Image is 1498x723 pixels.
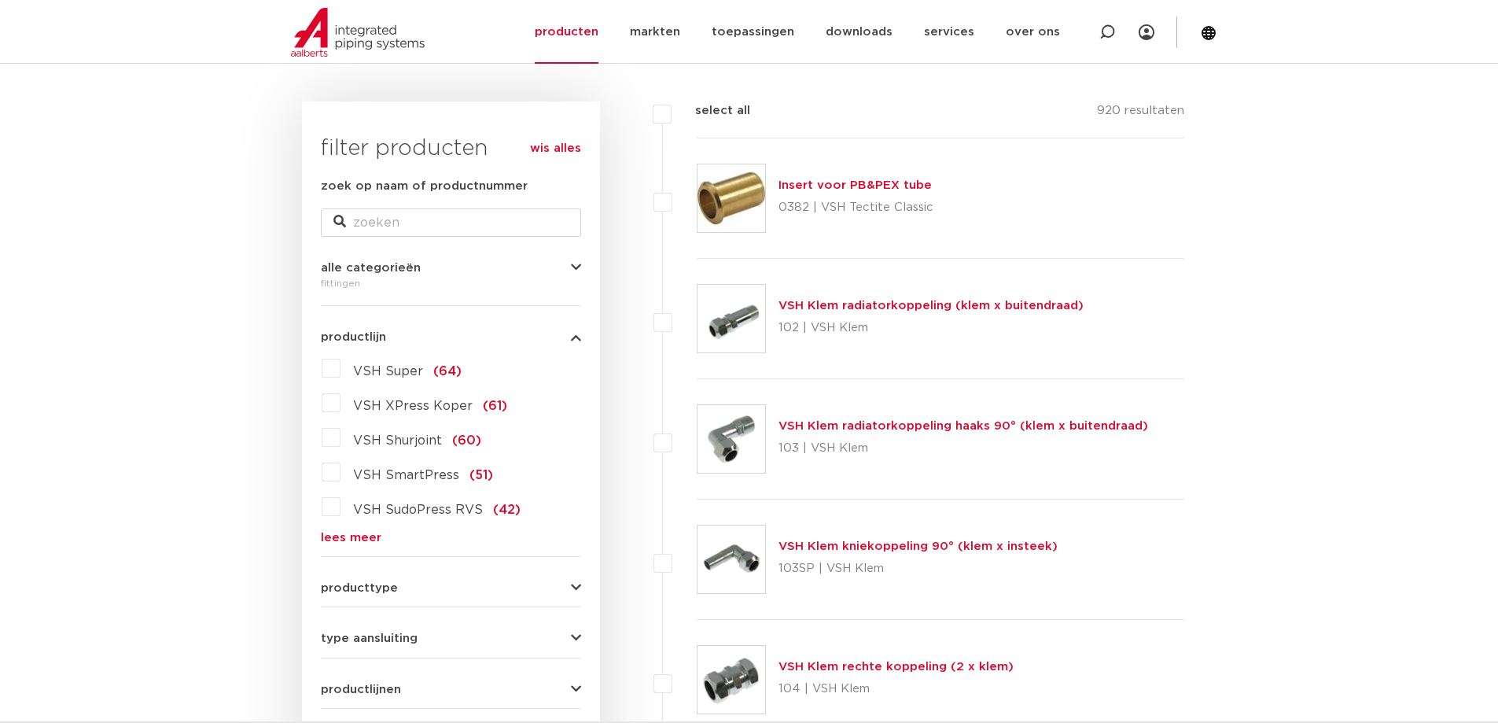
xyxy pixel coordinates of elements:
[321,262,581,274] button: alle categorieën
[433,365,462,378] span: (64)
[321,633,581,644] button: type aansluiting
[321,262,421,274] span: alle categorieën
[321,532,581,544] a: lees meer
[353,469,459,481] span: VSH SmartPress
[697,285,765,352] img: Thumbnail for VSH Klem radiatorkoppeling (klem x buitendraad)
[697,164,765,232] img: Thumbnail for Insert voor PB&PEX tube
[493,504,521,516] span: (42)
[778,661,1014,673] a: VSH Klem rechte koppeling (2 x klem)
[778,556,1058,581] p: 103SP | VSH Klem
[353,504,483,516] span: VSH SudoPress RVS
[778,420,1148,432] a: VSH Klem radiatorkoppeling haaks 90° (klem x buitendraad)
[321,133,581,164] h3: filter producten
[778,315,1084,341] p: 102 | VSH Klem
[321,582,581,594] button: producttype
[321,582,398,594] span: producttype
[530,139,581,158] a: wis alles
[353,400,473,412] span: VSH XPress Koper
[778,300,1084,312] a: VSH Klem radiatorkoppeling (klem x buitendraad)
[778,540,1058,552] a: VSH Klem kniekoppeling 90° (klem x insteek)
[469,469,493,481] span: (51)
[353,365,423,378] span: VSH Super
[321,684,401,695] span: productlijnen
[778,179,932,191] a: Insert voor PB&PEX tube
[452,434,481,447] span: (60)
[321,331,581,343] button: productlijn
[353,434,442,447] span: VSH Shurjoint
[697,405,765,473] img: Thumbnail for VSH Klem radiatorkoppeling haaks 90° (klem x buitendraad)
[778,677,1014,702] p: 104 | VSH Klem
[321,684,581,695] button: productlijnen
[321,177,528,196] label: zoek op naam of productnummer
[321,274,581,293] div: fittingen
[321,208,581,237] input: zoeken
[321,633,418,644] span: type aansluiting
[697,526,765,593] img: Thumbnail for VSH Klem kniekoppeling 90° (klem x insteek)
[1097,101,1184,126] p: 920 resultaten
[483,400,507,412] span: (61)
[321,331,386,343] span: productlijn
[778,436,1148,461] p: 103 | VSH Klem
[778,195,933,220] p: 0382 | VSH Tectite Classic
[672,101,750,120] label: select all
[697,646,765,714] img: Thumbnail for VSH Klem rechte koppeling (2 x klem)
